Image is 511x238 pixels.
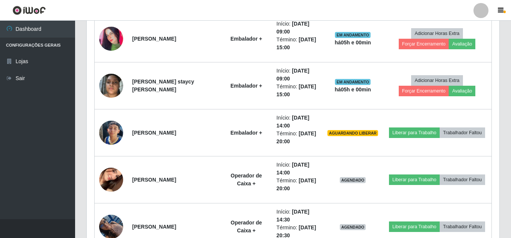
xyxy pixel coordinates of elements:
li: Início: [276,20,318,36]
li: Início: [276,114,318,130]
time: [DATE] 09:00 [276,68,309,82]
strong: [PERSON_NAME] [132,177,176,183]
strong: [PERSON_NAME] [132,224,176,230]
button: Liberar para Trabalho [389,174,440,185]
strong: há 05 h e 00 min [335,86,371,92]
button: Trabalhador Faltou [440,127,485,138]
span: AGENDADO [340,177,366,183]
button: Forçar Encerramento [399,39,449,49]
li: Término: [276,177,318,193]
strong: há 05 h e 00 min [335,39,371,45]
li: Início: [276,161,318,177]
button: Liberar para Trabalho [389,221,440,232]
span: AGUARDANDO LIBERAR [327,130,378,136]
button: Liberar para Trabalho [389,127,440,138]
time: [DATE] 09:00 [276,21,309,35]
button: Adicionar Horas Extra [411,75,463,86]
li: Término: [276,130,318,146]
span: EM ANDAMENTO [335,79,371,85]
img: 1756230047876.jpeg [99,111,123,154]
img: 1754691931350.jpeg [99,70,123,102]
button: Adicionar Horas Extra [411,28,463,39]
button: Avaliação [449,39,475,49]
img: 1753654466670.jpeg [99,154,123,206]
strong: Embalador + [231,36,262,42]
button: Avaliação [449,86,475,96]
img: CoreUI Logo [12,6,46,15]
li: Término: [276,83,318,99]
time: [DATE] 14:30 [276,209,309,223]
li: Término: [276,36,318,52]
button: Trabalhador Faltou [440,174,485,185]
button: Trabalhador Faltou [440,221,485,232]
span: AGENDADO [340,224,366,230]
button: Forçar Encerramento [399,86,449,96]
strong: [PERSON_NAME] [132,130,176,136]
time: [DATE] 14:00 [276,115,309,129]
li: Início: [276,67,318,83]
strong: Embalador + [231,83,262,89]
strong: [PERSON_NAME] staycy [PERSON_NAME] [132,79,194,92]
li: Início: [276,208,318,224]
time: [DATE] 14:00 [276,162,309,176]
span: EM ANDAMENTO [335,32,371,38]
strong: Embalador + [231,130,262,136]
strong: Operador de Caixa + [231,220,262,233]
img: 1692880497314.jpeg [99,12,123,65]
strong: [PERSON_NAME] [132,36,176,42]
strong: Operador de Caixa + [231,173,262,186]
